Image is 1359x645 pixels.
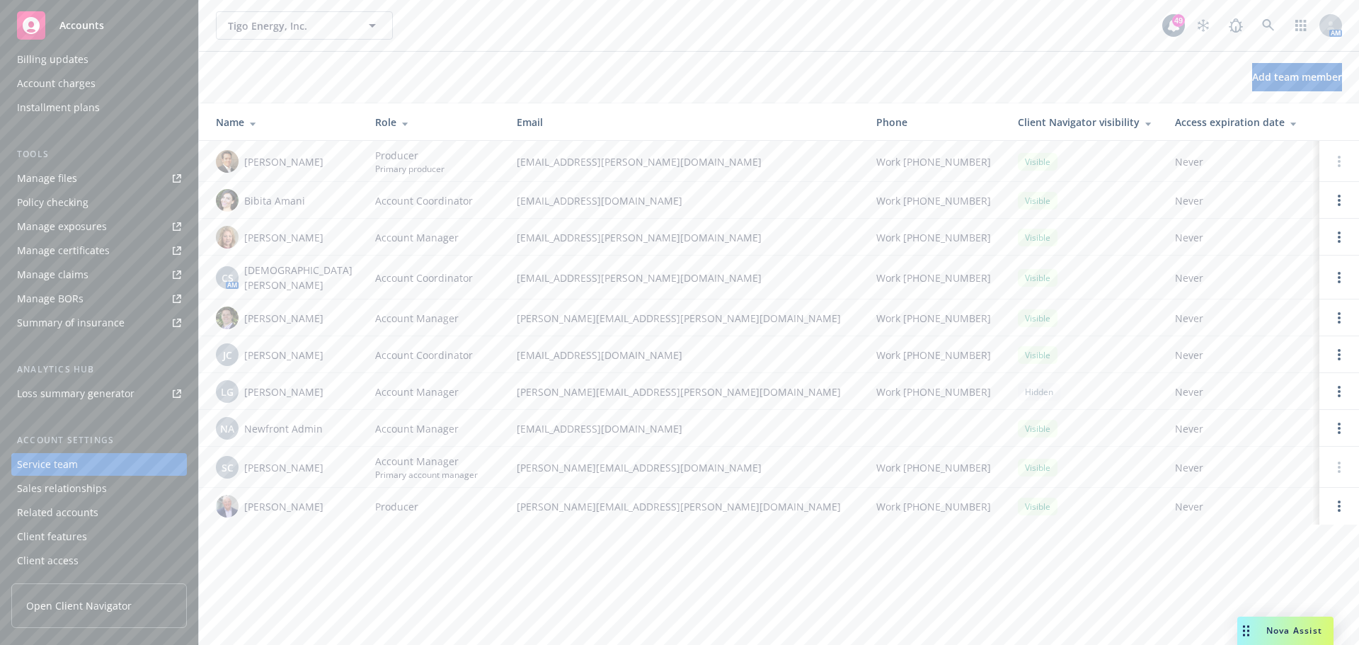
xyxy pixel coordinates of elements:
[17,263,88,286] div: Manage claims
[244,460,323,475] span: [PERSON_NAME]
[876,154,991,169] span: Work [PHONE_NUMBER]
[228,18,350,33] span: Tigo Energy, Inc.
[17,525,87,548] div: Client features
[17,96,100,119] div: Installment plans
[221,384,234,399] span: LG
[375,193,473,208] span: Account Coordinator
[11,147,187,161] div: Tools
[1172,14,1185,27] div: 49
[375,469,478,481] span: Primary account manager
[223,348,232,363] span: JC
[876,230,991,245] span: Work [PHONE_NUMBER]
[216,11,393,40] button: Tigo Energy, Inc.
[1331,192,1348,209] a: Open options
[244,499,323,514] span: [PERSON_NAME]
[244,348,323,363] span: [PERSON_NAME]
[1266,624,1322,637] span: Nova Assist
[17,167,77,190] div: Manage files
[1222,11,1250,40] a: Report a Bug
[1237,617,1255,645] div: Drag to move
[11,96,187,119] a: Installment plans
[216,115,352,130] div: Name
[11,263,187,286] a: Manage claims
[17,453,78,476] div: Service team
[1252,70,1342,84] span: Add team member
[11,382,187,405] a: Loss summary generator
[17,287,84,310] div: Manage BORs
[375,421,459,436] span: Account Manager
[222,270,234,285] span: CS
[1175,154,1308,169] span: Never
[11,239,187,262] a: Manage certificates
[11,312,187,334] a: Summary of insurance
[11,501,187,524] a: Related accounts
[17,72,96,95] div: Account charges
[1175,421,1308,436] span: Never
[1254,11,1283,40] a: Search
[517,270,854,285] span: [EMAIL_ADDRESS][PERSON_NAME][DOMAIN_NAME]
[1331,498,1348,515] a: Open options
[17,312,125,334] div: Summary of insurance
[17,239,110,262] div: Manage certificates
[1018,269,1057,287] div: Visible
[1175,270,1308,285] span: Never
[244,193,305,208] span: Bibita Amani
[375,163,445,175] span: Primary producer
[17,382,134,405] div: Loss summary generator
[517,499,854,514] span: [PERSON_NAME][EMAIL_ADDRESS][PERSON_NAME][DOMAIN_NAME]
[17,191,88,214] div: Policy checking
[876,348,991,363] span: Work [PHONE_NUMBER]
[220,421,234,436] span: NA
[11,191,187,214] a: Policy checking
[222,460,234,475] span: SC
[1018,309,1057,327] div: Visible
[216,150,239,173] img: photo
[876,460,991,475] span: Work [PHONE_NUMBER]
[244,311,323,326] span: [PERSON_NAME]
[11,363,187,377] div: Analytics hub
[1018,192,1057,210] div: Visible
[11,287,187,310] a: Manage BORs
[1018,346,1057,364] div: Visible
[17,477,107,500] div: Sales relationships
[876,193,991,208] span: Work [PHONE_NUMBER]
[375,115,494,130] div: Role
[375,348,473,363] span: Account Coordinator
[1331,229,1348,246] a: Open options
[59,20,104,31] span: Accounts
[1018,115,1152,130] div: Client Navigator visibility
[375,148,445,163] span: Producer
[375,384,459,399] span: Account Manager
[244,154,323,169] span: [PERSON_NAME]
[11,433,187,447] div: Account settings
[1331,420,1348,437] a: Open options
[517,154,854,169] span: [EMAIL_ADDRESS][PERSON_NAME][DOMAIN_NAME]
[517,230,854,245] span: [EMAIL_ADDRESS][PERSON_NAME][DOMAIN_NAME]
[216,495,239,518] img: photo
[244,421,323,436] span: Newfront Admin
[517,421,854,436] span: [EMAIL_ADDRESS][DOMAIN_NAME]
[244,230,323,245] span: [PERSON_NAME]
[11,167,187,190] a: Manage files
[375,270,473,285] span: Account Coordinator
[1018,420,1057,438] div: Visible
[1331,383,1348,400] a: Open options
[1018,383,1060,401] div: Hidden
[17,549,79,572] div: Client access
[1237,617,1334,645] button: Nova Assist
[1175,311,1308,326] span: Never
[1175,499,1308,514] span: Never
[876,270,991,285] span: Work [PHONE_NUMBER]
[375,311,459,326] span: Account Manager
[1018,229,1057,246] div: Visible
[11,477,187,500] a: Sales relationships
[11,549,187,572] a: Client access
[876,311,991,326] span: Work [PHONE_NUMBER]
[11,215,187,238] a: Manage exposures
[517,193,854,208] span: [EMAIL_ADDRESS][DOMAIN_NAME]
[216,189,239,212] img: photo
[1189,11,1217,40] a: Stop snowing
[26,598,132,613] span: Open Client Navigator
[11,525,187,548] a: Client features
